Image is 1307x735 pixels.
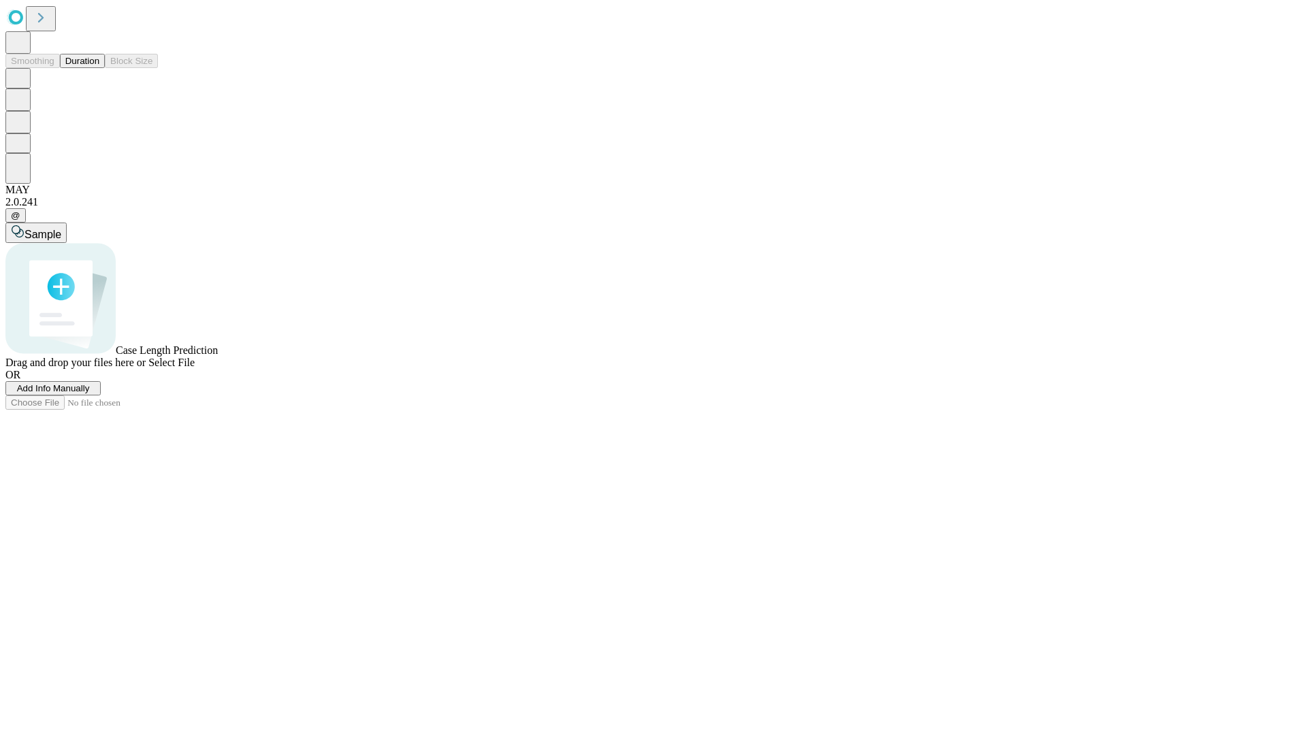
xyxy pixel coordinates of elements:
[116,344,218,356] span: Case Length Prediction
[5,54,60,68] button: Smoothing
[5,184,1302,196] div: MAY
[5,223,67,243] button: Sample
[25,229,61,240] span: Sample
[17,383,90,393] span: Add Info Manually
[148,357,195,368] span: Select File
[5,381,101,395] button: Add Info Manually
[60,54,105,68] button: Duration
[5,208,26,223] button: @
[5,357,146,368] span: Drag and drop your files here or
[105,54,158,68] button: Block Size
[11,210,20,220] span: @
[5,369,20,380] span: OR
[5,196,1302,208] div: 2.0.241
